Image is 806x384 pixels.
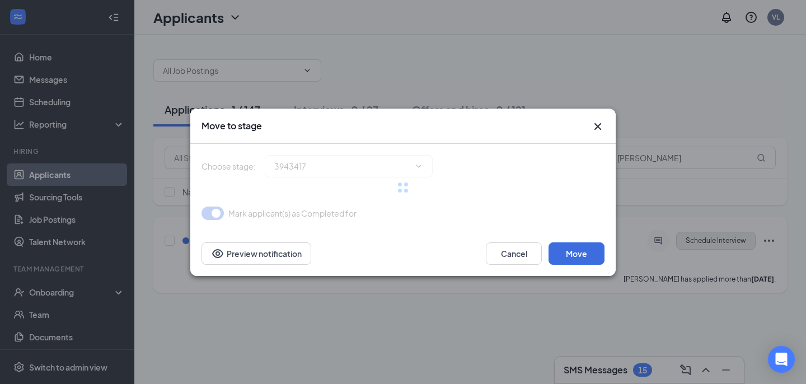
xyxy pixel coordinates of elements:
svg: Cross [591,120,604,133]
button: Move [549,242,604,265]
button: Cancel [486,242,542,265]
svg: Eye [211,247,224,260]
button: Preview notificationEye [201,242,311,265]
h3: Move to stage [201,120,262,132]
button: Close [591,120,604,133]
div: Open Intercom Messenger [768,346,795,373]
